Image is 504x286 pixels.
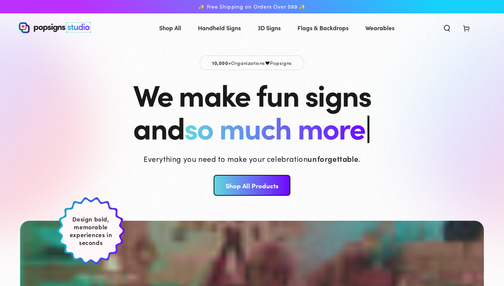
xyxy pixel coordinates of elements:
span: Shop All [159,22,181,33]
img: Popsigns Studio [19,22,91,33]
span: Wearables [365,22,394,33]
span: | [365,106,371,148]
span: ✨ Free Shipping on Orders Over $99 ✨ [198,3,306,10]
a: Wearables [360,18,400,38]
span: 10,000+ [212,59,231,66]
a: Flags & Backdrops [292,18,354,38]
span: Handheld Signs [198,22,241,33]
p: Organizations Popsigns [200,56,304,70]
summary: Search our site [437,19,457,36]
span: 3D Signs [258,22,281,33]
span: so much more [184,106,365,147]
a: Handheld Signs [192,18,246,38]
a: Shop All Products [214,175,290,196]
strong: unforgettable [308,153,358,164]
p: Everything you need to make your celebration . [144,153,360,164]
a: Shop All [154,18,187,38]
span: Flags & Backdrops [297,22,349,33]
h1: We make fun signs and [133,78,371,143]
a: 3D Signs [252,18,286,38]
